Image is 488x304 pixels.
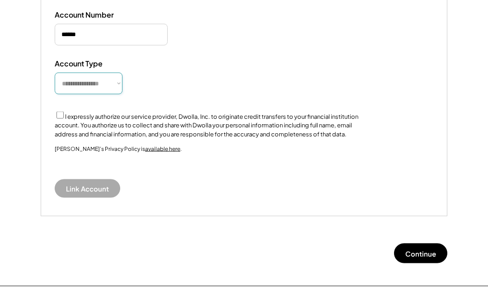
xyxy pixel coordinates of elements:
div: [PERSON_NAME]’s Privacy Policy is . [55,145,182,166]
label: I expressly authorize our service provider, Dwolla, Inc. to originate credit transfers to your fi... [55,113,358,138]
a: available here [145,145,180,152]
button: Continue [394,243,447,263]
button: Link Account [55,179,120,198]
div: Account Number [55,10,145,20]
div: Account Type [55,59,145,69]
